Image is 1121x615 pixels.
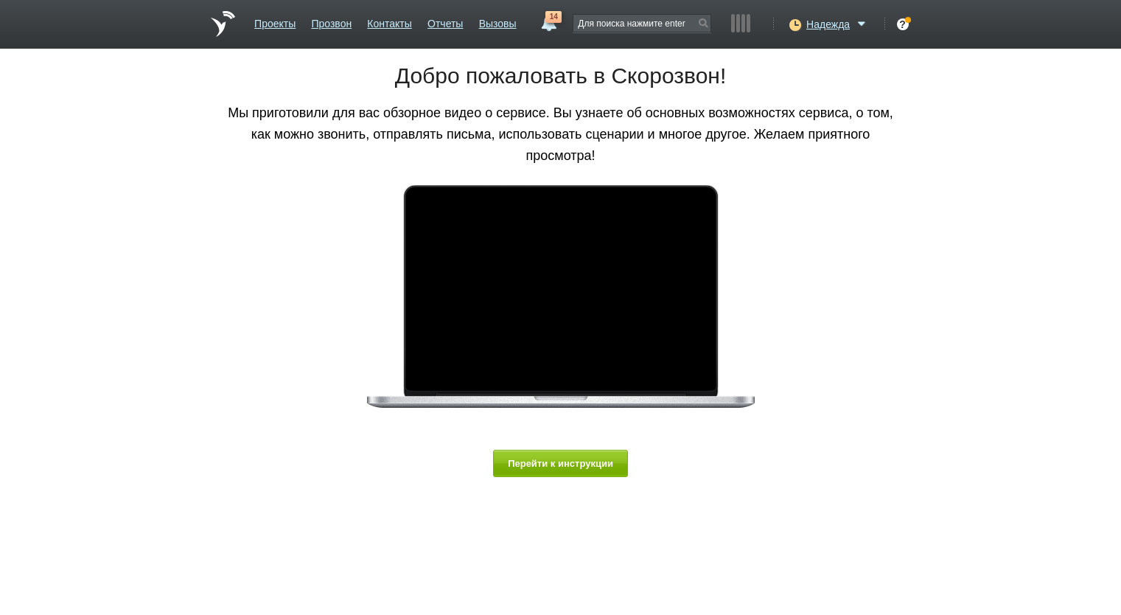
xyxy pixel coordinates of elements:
[427,10,463,32] a: Отчеты
[222,60,900,91] h1: Добро пожаловать в Скорозвон!
[535,11,562,29] a: 14
[545,11,562,23] span: 14
[806,15,870,30] a: Надежда
[211,11,235,37] a: На главную
[573,15,710,32] input: Для поиска нажмите enter
[222,102,900,166] p: Мы приготовили для вас обзорное видео о сервисе. Вы узнаете об основных возможностях сервиса, о т...
[897,18,909,30] div: ?
[493,450,629,477] button: Перейти к инструкции
[806,17,850,32] span: Надежда
[254,10,296,32] a: Проекты
[367,10,411,32] a: Контакты
[311,10,352,32] a: Прозвон
[479,10,517,32] a: Вызовы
